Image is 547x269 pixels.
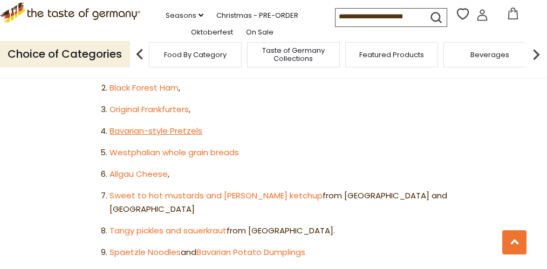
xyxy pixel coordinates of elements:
a: Spaetzle Noodles [110,246,181,258]
a: Beverages [470,51,509,59]
img: next arrow [525,44,547,65]
a: Westphalian whole grain breads [110,147,239,158]
li: from [GEOGRAPHIC_DATA] and [GEOGRAPHIC_DATA] [110,189,447,216]
a: Oktoberfest [191,26,233,38]
a: Black Forest Ham [110,82,179,93]
li: , [110,168,447,181]
a: Featured Products [359,51,424,59]
a: Christmas - PRE-ORDER [216,10,298,22]
a: Bavarian Potato Dumplings [196,246,305,258]
img: previous arrow [129,44,151,65]
li: , [110,81,447,95]
a: Sweet to hot mustards and [PERSON_NAME] ketchup [110,190,323,201]
a: Allgau Cheese [110,168,168,180]
a: Taste of Germany Collections [250,46,337,63]
a: Food By Category [164,51,227,59]
a: Original Frankfurters [110,104,189,115]
li: from [GEOGRAPHIC_DATA]. [110,224,447,238]
a: On Sale [246,26,273,38]
li: and [110,246,447,259]
a: Bavarian-style Pretzels [110,125,202,136]
li: , [110,103,447,116]
a: Tangy pickles and sauerkraut [110,225,227,236]
a: Seasons [166,10,203,22]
